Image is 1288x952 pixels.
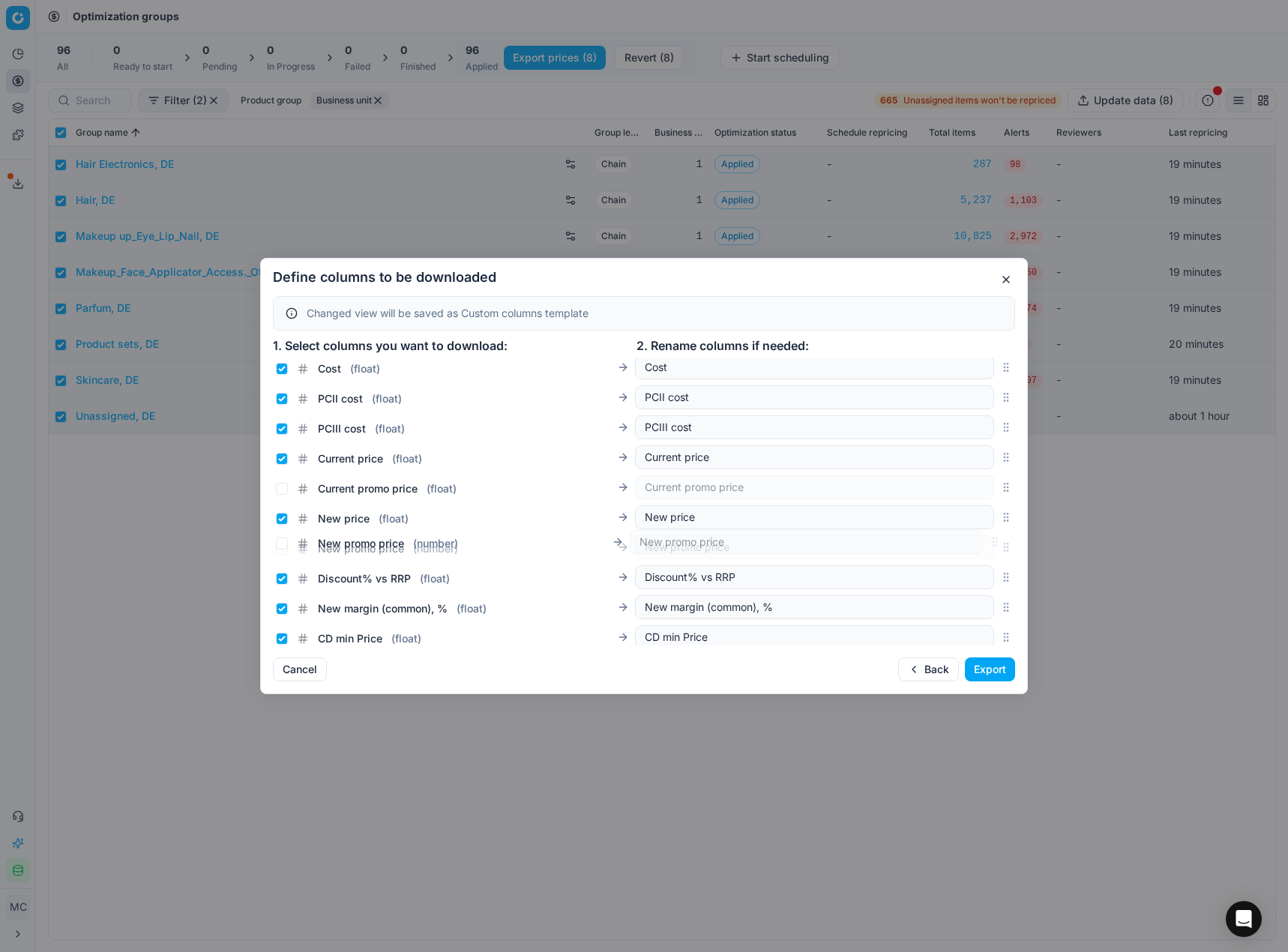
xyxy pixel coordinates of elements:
span: Discount% vs RRP [318,571,411,586]
span: ( float ) [350,361,380,376]
div: 1. Select columns you want to download: [273,337,637,355]
button: Export [965,657,1015,681]
span: New promo price [318,541,404,556]
span: ( float ) [372,391,402,406]
span: PCII cost [318,391,363,406]
span: ( float ) [391,631,421,646]
div: 2. Rename columns if needed: [637,337,1000,355]
span: Current price [318,451,383,466]
span: ( float ) [392,451,422,466]
span: ( number ) [413,541,458,556]
span: Current promo price [318,481,418,496]
span: ( float ) [379,511,409,526]
span: PCIII cost [318,421,366,436]
span: ( float ) [375,421,405,436]
h2: Define columns to be downloaded [273,271,1015,284]
span: ( float ) [427,481,457,496]
button: Back [898,657,959,681]
span: CD min Price [318,631,382,646]
span: New price [318,511,370,526]
span: ( float ) [420,571,450,586]
div: Changed view will be saved as Custom columns template [307,306,1002,321]
span: ( float ) [457,601,487,616]
button: Cancel [273,657,327,681]
span: New margin (common), % [318,601,448,616]
span: Cost [318,361,341,376]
